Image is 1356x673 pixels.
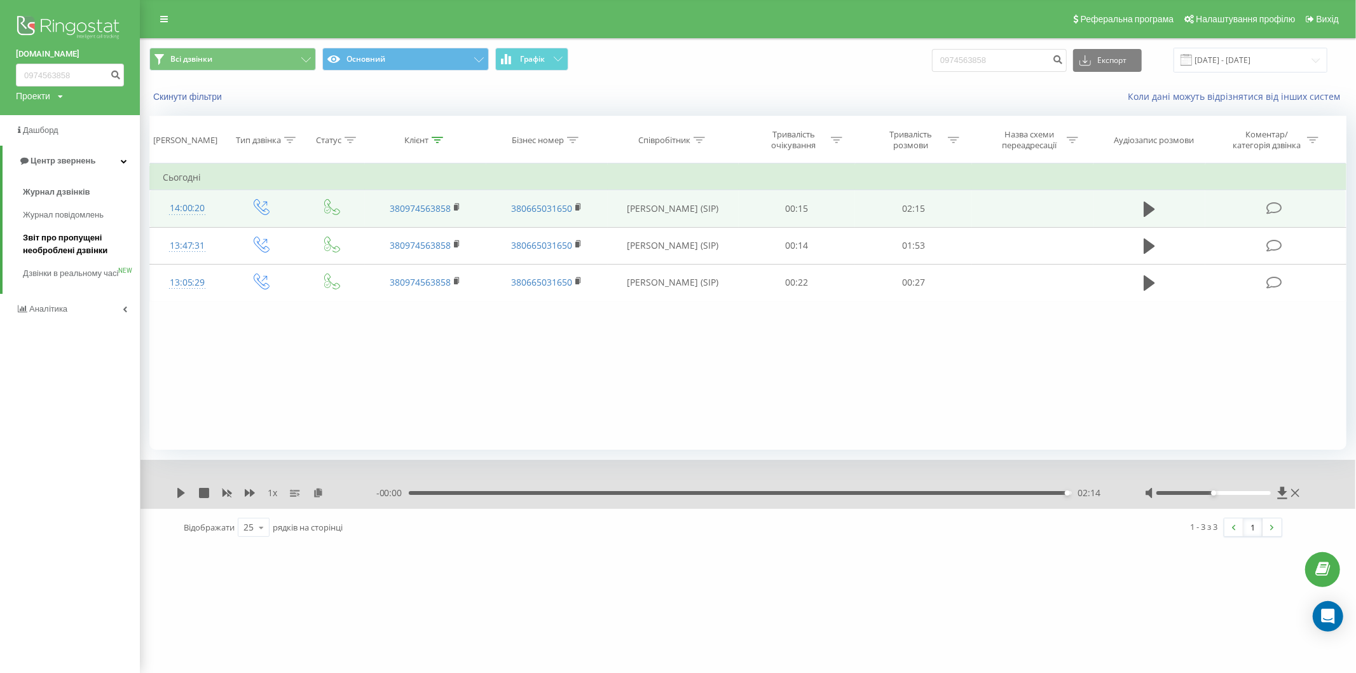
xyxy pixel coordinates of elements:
td: 00:27 [855,264,972,301]
a: 380974563858 [390,276,451,288]
button: Всі дзвінки [149,48,316,71]
a: Центр звернень [3,146,140,176]
div: Бізнес номер [512,135,564,146]
div: 13:47:31 [163,233,212,258]
td: 00:15 [739,190,856,227]
span: Звіт про пропущені необроблені дзвінки [23,232,134,257]
div: 14:00:20 [163,196,212,221]
div: Тривалість розмови [877,129,945,151]
a: [DOMAIN_NAME] [16,48,124,60]
div: Тривалість очікування [760,129,828,151]
span: Дзвінки в реальному часі [23,267,118,280]
a: Журнал повідомлень [23,204,140,226]
div: Accessibility label [1065,490,1070,496]
div: [PERSON_NAME] [153,135,217,146]
a: 380665031650 [511,239,572,251]
a: 380665031650 [511,202,572,214]
div: 1 - 3 з 3 [1191,520,1218,533]
input: Пошук за номером [932,49,1067,72]
div: Співробітник [638,135,690,146]
div: 13:05:29 [163,270,212,295]
div: Open Intercom Messenger [1313,601,1343,632]
button: Експорт [1073,49,1142,72]
a: 380974563858 [390,202,451,214]
span: Центр звернень [31,156,95,165]
td: Сьогодні [150,165,1346,190]
img: Ringostat logo [16,13,124,45]
a: Коли дані можуть відрізнятися вiд інших систем [1128,90,1346,102]
span: 02:14 [1078,487,1101,499]
span: Реферальна програма [1081,14,1174,24]
a: 380665031650 [511,276,572,288]
span: 1 x [268,487,277,499]
td: 01:53 [855,227,972,264]
div: 25 [243,521,254,534]
td: [PERSON_NAME] (SIP) [608,264,739,301]
td: 00:22 [739,264,856,301]
div: Аудіозапис розмови [1114,135,1194,146]
button: Основний [322,48,489,71]
td: 00:14 [739,227,856,264]
span: Всі дзвінки [170,54,212,64]
div: Статус [316,135,341,146]
span: Дашборд [23,125,58,135]
button: Скинути фільтри [149,91,228,102]
span: Журнал повідомлень [23,209,104,221]
span: Аналiтика [29,304,67,314]
a: Дзвінки в реальному часіNEW [23,262,140,285]
div: Назва схеми переадресації [996,129,1064,151]
input: Пошук за номером [16,64,124,87]
td: [PERSON_NAME] (SIP) [608,227,739,264]
a: 1 [1243,518,1263,536]
span: Відображати [184,522,235,533]
div: Тип дзвінка [236,135,281,146]
span: Журнал дзвінків [23,186,90,198]
div: Коментар/категорія дзвінка [1229,129,1304,151]
a: 380974563858 [390,239,451,251]
span: Вихід [1317,14,1339,24]
span: Налаштування профілю [1196,14,1295,24]
span: рядків на сторінці [273,522,343,533]
div: Accessibility label [1211,490,1216,496]
span: - 00:00 [376,487,409,499]
div: Клієнт [404,135,428,146]
a: Журнал дзвінків [23,181,140,204]
td: 02:15 [855,190,972,227]
td: [PERSON_NAME] (SIP) [608,190,739,227]
a: Звіт про пропущені необроблені дзвінки [23,226,140,262]
span: Графік [520,55,545,64]
div: Проекти [16,90,50,102]
button: Графік [495,48,568,71]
